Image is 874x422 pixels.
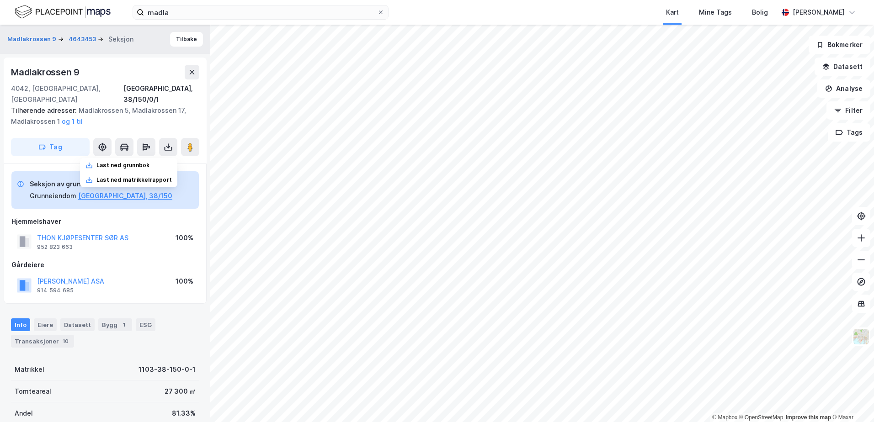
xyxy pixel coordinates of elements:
div: 4042, [GEOGRAPHIC_DATA], [GEOGRAPHIC_DATA] [11,83,123,105]
div: Bygg [98,318,132,331]
span: Tilhørende adresser: [11,106,79,114]
div: Transaksjoner [11,335,74,348]
div: Matrikkel [15,364,44,375]
button: 4643453 [69,35,98,44]
div: Mine Tags [699,7,732,18]
div: 27 300 ㎡ [165,386,196,397]
div: Info [11,318,30,331]
a: Improve this map [786,414,831,421]
button: Analyse [817,79,870,98]
div: Bolig [752,7,768,18]
button: Tag [11,138,90,156]
button: Bokmerker [809,36,870,54]
button: Tilbake [170,32,203,47]
a: Mapbox [712,414,737,421]
iframe: Chat Widget [828,378,874,422]
div: 952 823 663 [37,243,73,251]
div: Tomteareal [15,386,51,397]
div: 81.33% [172,408,196,419]
div: ESG [136,318,155,331]
div: Last ned grunnbok [96,162,149,169]
div: Hjemmelshaver [11,216,199,227]
img: Z [853,328,870,345]
div: 1103-38-150-0-1 [139,364,196,375]
div: Seksjon [108,34,133,45]
a: OpenStreetMap [739,414,783,421]
div: 1 [119,320,128,329]
div: Datasett [60,318,95,331]
div: [PERSON_NAME] [793,7,845,18]
div: 10 [61,337,70,346]
button: Tags [828,123,870,142]
img: logo.f888ab2527a4732fd821a326f86c7f29.svg [15,4,111,20]
div: Eiere [34,318,57,331]
button: Datasett [815,58,870,76]
div: 100% [176,276,193,287]
button: [GEOGRAPHIC_DATA], 38/150 [78,190,172,201]
div: Andel [15,408,33,419]
div: 100% [176,232,193,243]
div: [GEOGRAPHIC_DATA], 38/150/0/1 [123,83,199,105]
div: Madlakrossen 9 [11,65,81,79]
button: Madlakrossen 9 [7,35,58,44]
div: Seksjon av grunneiendom [30,179,172,190]
div: Kart [666,7,679,18]
button: Filter [826,101,870,120]
div: Kontrollprogram for chat [828,378,874,422]
div: Gårdeiere [11,259,199,270]
div: Madlakrossen 5, Madlakrossen 17, Madlakrossen 1 [11,105,192,127]
div: Grunneiendom [30,190,76,201]
input: Søk på adresse, matrikkel, gårdeiere, leietakere eller personer [144,5,377,19]
div: Last ned matrikkelrapport [96,176,172,184]
div: 914 594 685 [37,287,74,294]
